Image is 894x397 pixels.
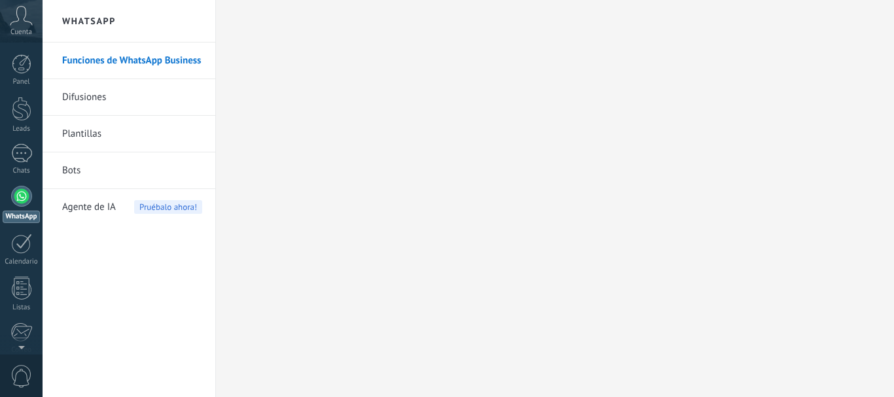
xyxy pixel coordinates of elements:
div: Listas [3,303,41,312]
span: Pruébalo ahora! [134,200,202,214]
li: Funciones de WhatsApp Business [43,43,215,79]
li: Agente de IA [43,189,215,225]
div: WhatsApp [3,211,40,223]
a: Funciones de WhatsApp Business [62,43,202,79]
a: Difusiones [62,79,202,116]
span: Agente de IA [62,189,116,226]
a: Bots [62,152,202,189]
li: Bots [43,152,215,189]
span: Cuenta [10,28,32,37]
li: Difusiones [43,79,215,116]
div: Chats [3,167,41,175]
div: Panel [3,78,41,86]
a: Plantillas [62,116,202,152]
div: Leads [3,125,41,133]
div: Calendario [3,258,41,266]
li: Plantillas [43,116,215,152]
a: Agente de IAPruébalo ahora! [62,189,202,226]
